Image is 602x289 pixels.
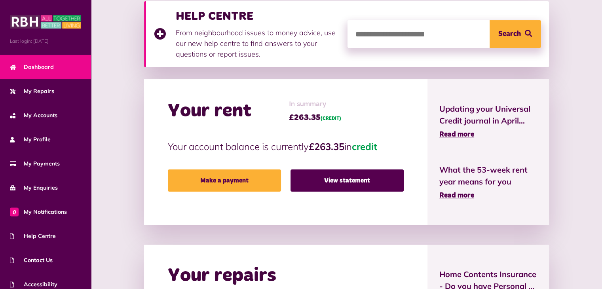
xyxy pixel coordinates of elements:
[10,280,57,289] span: Accessibility
[168,264,276,287] h2: Your repairs
[176,9,340,23] h3: HELP CENTRE
[10,111,57,120] span: My Accounts
[439,164,537,188] span: What the 53-week rent year means for you
[10,63,54,71] span: Dashboard
[168,169,281,192] a: Make a payment
[291,169,404,192] a: View statement
[10,208,67,216] span: My Notifications
[176,27,340,59] p: From neighbourhood issues to money advice, use our new help centre to find answers to your questi...
[289,99,341,110] span: In summary
[289,112,341,124] span: £263.35
[439,131,474,138] span: Read more
[439,192,474,199] span: Read more
[321,116,341,121] span: (CREDIT)
[10,184,58,192] span: My Enquiries
[10,232,56,240] span: Help Centre
[10,135,51,144] span: My Profile
[439,103,537,140] a: Updating your Universal Credit journal in April... Read more
[168,139,404,154] p: Your account balance is currently in
[10,14,81,30] img: MyRBH
[498,20,521,48] span: Search
[10,87,54,95] span: My Repairs
[10,256,53,264] span: Contact Us
[168,100,251,123] h2: Your rent
[10,160,60,168] span: My Payments
[10,207,19,216] span: 0
[490,20,541,48] button: Search
[309,141,344,152] strong: £263.35
[352,141,377,152] span: credit
[439,164,537,201] a: What the 53-week rent year means for you Read more
[439,103,537,127] span: Updating your Universal Credit journal in April...
[10,38,81,45] span: Last login: [DATE]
